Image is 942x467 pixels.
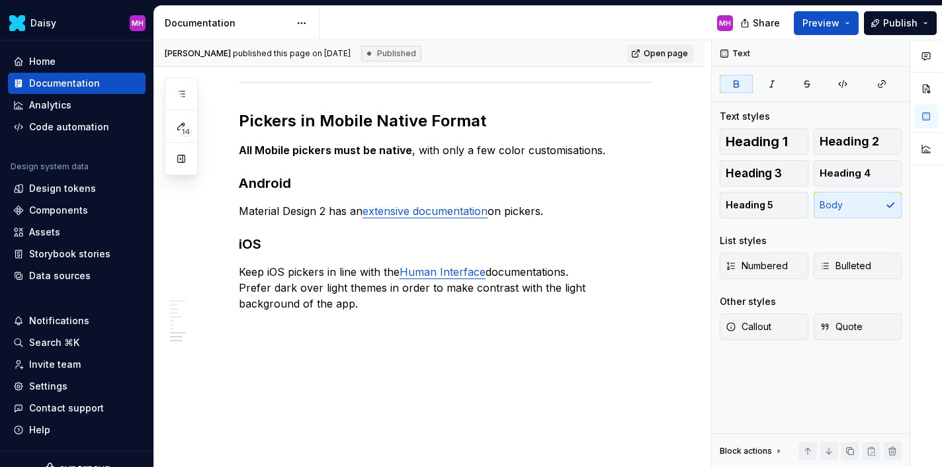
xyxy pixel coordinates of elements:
button: Heading 4 [814,160,902,187]
div: Analytics [29,99,71,112]
button: Quote [814,314,902,340]
div: Data sources [29,269,91,282]
button: Share [734,11,789,35]
button: Bulleted [814,253,902,279]
button: Callout [720,314,808,340]
button: Publish [864,11,937,35]
button: Heading 5 [720,192,808,218]
span: Publish [883,17,918,30]
a: Storybook stories [8,243,146,265]
span: [PERSON_NAME] [165,48,231,58]
a: Settings [8,376,146,397]
div: Block actions [720,446,772,456]
h3: Android [239,174,652,192]
div: Code automation [29,120,109,134]
button: Help [8,419,146,441]
span: Heading 1 [726,135,788,148]
div: Assets [29,226,60,239]
span: Heading 5 [726,198,773,212]
a: Data sources [8,265,146,286]
p: Keep iOS pickers in line with the documentations. Prefer dark over light themes in order to make ... [239,264,652,312]
div: MH [132,18,144,28]
div: Settings [29,380,67,393]
a: Documentation [8,73,146,94]
strong: All Mobile pickers must be native [239,144,412,157]
span: Heading 2 [820,135,879,148]
button: Heading 1 [720,128,808,155]
span: Preview [802,17,839,30]
a: Home [8,51,146,72]
div: Storybook stories [29,247,110,261]
a: Human Interface [400,265,486,278]
div: Documentation [29,77,100,90]
a: Analytics [8,95,146,116]
h3: iOS [239,235,652,253]
span: Bulleted [820,259,871,273]
span: 14 [179,126,192,137]
p: Material Design 2 has an on pickers. [239,203,652,219]
div: Text styles [720,110,770,123]
strong: Pickers in Mobile Native Format [239,111,486,130]
a: Code automation [8,116,146,138]
span: Numbered [726,259,788,273]
span: Callout [726,320,771,333]
div: Block actions [720,442,784,460]
button: Search ⌘K [8,332,146,353]
button: Notifications [8,310,146,331]
a: Invite team [8,354,146,375]
a: Open page [627,44,694,63]
p: , with only a few color customisations. [239,142,652,158]
button: DaisyMH [3,9,151,37]
div: Invite team [29,358,81,371]
button: Numbered [720,253,808,279]
button: Preview [794,11,859,35]
div: Design system data [11,161,89,172]
span: Share [753,17,780,30]
div: Components [29,204,88,217]
div: Daisy [30,17,56,30]
span: Heading 4 [820,167,871,180]
div: Search ⌘K [29,336,79,349]
a: extensive documentation [363,204,488,218]
button: Heading 3 [720,160,808,187]
div: Other styles [720,295,776,308]
div: List styles [720,234,767,247]
div: Contact support [29,402,104,415]
div: MH [719,18,731,28]
button: Heading 2 [814,128,902,155]
a: Assets [8,222,146,243]
div: Home [29,55,56,68]
div: Design tokens [29,182,96,195]
div: Documentation [165,17,290,30]
a: Design tokens [8,178,146,199]
a: Components [8,200,146,221]
span: Open page [644,48,688,59]
img: 8442b5b3-d95e-456d-8131-d61e917d6403.png [9,15,25,31]
button: Contact support [8,398,146,419]
div: Published [361,46,421,62]
span: Quote [820,320,863,333]
div: Help [29,423,50,437]
span: Heading 3 [726,167,782,180]
span: published this page on [DATE] [165,48,351,59]
div: Notifications [29,314,89,327]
